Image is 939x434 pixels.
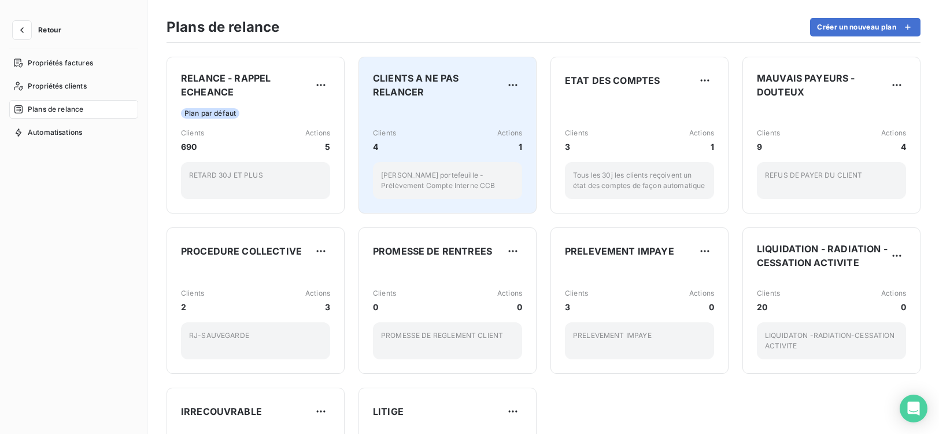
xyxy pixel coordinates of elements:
[565,244,674,258] span: PRELEVEMENT IMPAYE
[573,330,706,341] p: PRELEVEMENT IMPAYE
[373,71,504,99] span: CLIENTS A NE PAS RELANCER
[757,141,780,153] span: 9
[28,104,83,115] span: Plans de relance
[757,242,888,270] span: LIQUIDATION - RADIATION - CESSATION ACTIVITE
[38,27,61,34] span: Retour
[181,141,204,153] span: 690
[373,288,396,299] span: Clients
[689,288,714,299] span: Actions
[373,244,492,258] span: PROMESSE DE RENTREES
[181,71,312,99] span: RELANCE - RAPPEL ECHEANCE
[565,141,588,153] span: 3
[28,127,82,138] span: Automatisations
[381,330,514,341] p: PROMESSE DE REGLEMENT CLIENT
[9,54,138,72] a: Propriétés factures
[881,141,906,153] span: 4
[9,21,71,39] button: Retour
[181,128,204,138] span: Clients
[881,288,906,299] span: Actions
[573,170,706,191] p: Tous les 30j les clients reçoivent un état des comptes de façon automatique
[373,301,396,313] span: 0
[497,128,522,138] span: Actions
[167,17,279,38] h3: Plans de relance
[689,301,714,313] span: 0
[9,77,138,95] a: Propriétés clients
[28,58,93,68] span: Propriétés factures
[881,128,906,138] span: Actions
[181,404,262,418] span: IRRECOUVRABLE
[497,301,522,313] span: 0
[689,141,714,153] span: 1
[765,330,898,351] p: LIQUIDATON -RADIATION-CESSATION ACTIVITE
[9,100,138,119] a: Plans de relance
[373,404,404,418] span: LITIGE
[757,128,780,138] span: Clients
[765,170,898,181] p: REFUS DE PAYER DU CLIENT
[181,288,204,299] span: Clients
[497,288,522,299] span: Actions
[381,170,514,191] p: [PERSON_NAME] portefeuille - Prélèvement Compte Interne CCB
[305,301,330,313] span: 3
[810,18,920,36] button: Créer un nouveau plan
[305,288,330,299] span: Actions
[565,301,588,313] span: 3
[497,141,522,153] span: 1
[757,71,888,99] span: MAUVAIS PAYEURS - DOUTEUX
[565,128,588,138] span: Clients
[565,288,588,299] span: Clients
[9,123,138,142] a: Automatisations
[373,128,396,138] span: Clients
[189,170,322,181] p: RETARD 30J ET PLUS
[181,108,239,119] span: Plan par défaut
[565,73,660,87] span: ETAT DES COMPTES
[757,288,780,299] span: Clients
[189,330,322,341] p: RJ-SAUVEGARDE
[181,301,204,313] span: 2
[305,128,330,138] span: Actions
[689,128,714,138] span: Actions
[373,141,396,153] span: 4
[181,244,302,258] span: PROCEDURE COLLECTIVE
[881,301,906,313] span: 0
[305,141,330,153] span: 5
[757,301,780,313] span: 20
[900,395,927,422] div: Open Intercom Messenger
[28,81,87,91] span: Propriétés clients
